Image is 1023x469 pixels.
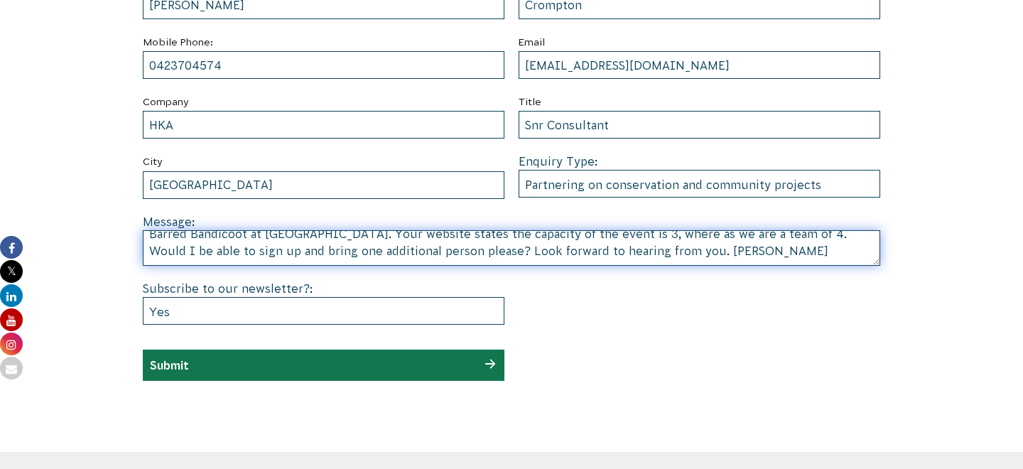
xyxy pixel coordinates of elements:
div: Message: [143,213,880,266]
input: Submit [150,359,189,372]
div: Subscribe to our newsletter?: [143,280,504,325]
iframe: reCAPTCHA [519,280,735,335]
select: Subscribe to our newsletter? [143,297,504,325]
label: Mobile Phone: [143,33,504,51]
label: Company [143,93,504,111]
div: Enquiry Type: [519,153,880,198]
label: Email [519,33,880,51]
label: Title [519,93,880,111]
label: City [143,153,504,171]
select: Enquiry Type [519,170,880,198]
